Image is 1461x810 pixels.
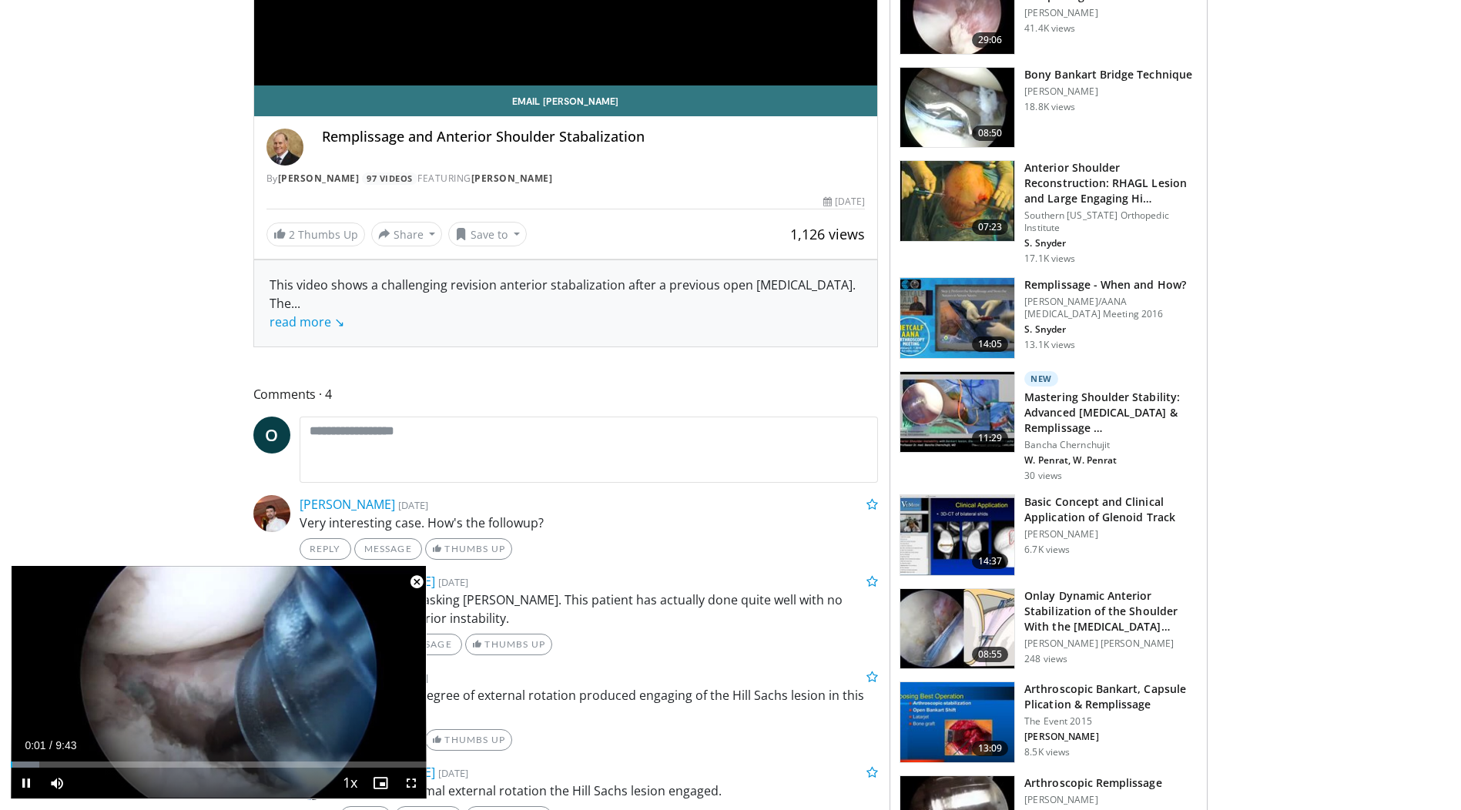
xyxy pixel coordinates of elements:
img: 8e094fee-57a8-4ac1-b38f-d4964107d363.150x105_q85_crop-smart_upscale.jpg [900,682,1014,762]
a: Thumbs Up [465,634,552,655]
img: fd500c81-92bc-49de-86bd-bb5d05cf7d6c.150x105_q85_crop-smart_upscale.jpg [900,589,1014,669]
button: Mute [42,768,72,798]
img: Avatar [266,129,303,166]
h3: Arthroscopic Bankart, Capsule Plication & Remplissage [1024,681,1198,712]
small: [DATE] [398,498,428,512]
span: 11:29 [972,430,1009,446]
span: 1,126 views [790,225,865,243]
span: 14:37 [972,554,1009,569]
p: [PERSON_NAME] [1024,731,1198,743]
p: 13.1K views [1024,339,1075,351]
div: This video shows a challenging revision anterior stabalization after a previous open [MEDICAL_DAT... [270,276,863,331]
div: Progress Bar [11,761,427,768]
p: [PERSON_NAME] [1024,7,1198,19]
small: [DATE] [398,671,428,684]
a: Email [PERSON_NAME] [254,85,878,116]
button: Fullscreen [396,768,427,798]
h3: Anterior Shoulder Reconstruction: RHAGL Lesion and Large Engaging Hi… [1024,160,1198,206]
button: Pause [11,768,42,798]
span: 08:50 [972,126,1009,141]
button: Playback Rate [334,768,365,798]
small: [DATE] [438,575,468,589]
a: [PERSON_NAME] [278,172,360,185]
span: 07:23 [972,219,1009,235]
img: Avatar [253,495,290,532]
h4: Remplissage and Anterior Shoulder Stabalization [322,129,866,146]
p: S. Snyder [1024,323,1198,336]
a: 13:09 Arthroscopic Bankart, Capsule Plication & Remplissage The Event 2015 [PERSON_NAME] 8.5K views [900,681,1198,763]
a: 07:23 Anterior Shoulder Reconstruction: RHAGL Lesion and Large Engaging Hi… Southern [US_STATE] O... [900,160,1198,265]
span: 14:05 [972,336,1009,352]
p: New [1024,371,1058,387]
h3: Arthroscopic Remplissage [1024,775,1161,791]
a: O [253,417,290,454]
span: 08:55 [972,647,1009,662]
p: [PERSON_NAME] [PERSON_NAME] [1024,638,1198,650]
a: [PERSON_NAME] [300,496,395,513]
a: Message [394,634,462,655]
a: 2 Thumbs Up [266,223,365,246]
video-js: Video Player [11,566,427,799]
p: Bancha Chernchujit [1024,439,1198,451]
p: 30 views [1024,470,1062,482]
a: Message [354,538,422,560]
small: [DATE] [438,766,468,780]
button: Close [401,566,432,598]
p: 18.8K views [1024,101,1075,113]
a: 08:55 Onlay Dynamic Anterior Stabilization of the Shoulder With the [MEDICAL_DATA]… [PERSON_NAME]... [900,588,1198,670]
span: ... [270,295,344,330]
a: Reply [300,538,351,560]
img: 12bfd8a1-61c9-4857-9f26-c8a25e8997c8.150x105_q85_crop-smart_upscale.jpg [900,372,1014,452]
h3: Bony Bankart Bridge Technique [1024,67,1192,82]
span: Comments 4 [253,384,879,404]
p: 8.5K views [1024,746,1070,758]
a: 97 Videos [362,172,418,186]
img: 280119_0004_1.png.150x105_q85_crop-smart_upscale.jpg [900,68,1014,148]
h3: Basic Concept and Clinical Application of Glenoid Track [1024,494,1198,525]
p: Even with minimal external rotation the Hill Sachs lesion engaged. [340,782,879,800]
p: The Event 2015 [1024,715,1198,728]
a: Thumbs Up [425,729,512,751]
span: 29:06 [972,32,1009,48]
p: 41.4K views [1024,22,1075,35]
p: Thank you for asking [PERSON_NAME]. This patient has actually done quite well with no recurrent a... [340,591,879,628]
p: Approximately what degree of external rotation produced engaging of the Hill Sachs lesion in this... [300,686,879,723]
span: / [49,739,52,751]
a: Thumbs Up [425,538,512,560]
span: 13:09 [972,741,1009,756]
a: [PERSON_NAME] [471,172,553,185]
img: 3db276fc-a2f7-4e70-8ee6-be14791f74dd.150x105_q85_crop-smart_upscale.jpg [900,495,1014,575]
h3: Remplissage - When and How? [1024,277,1198,293]
span: 9:43 [55,739,76,751]
img: eolv1L8ZdYrFVOcH4xMDoxOjBrO-I4W8.150x105_q85_crop-smart_upscale.jpg [900,161,1014,241]
p: [PERSON_NAME]/AANA [MEDICAL_DATA] Meeting 2016 [1024,296,1198,320]
p: S. Snyder [1024,237,1198,249]
a: 08:50 Bony Bankart Bridge Technique [PERSON_NAME] 18.8K views [900,67,1198,149]
button: Share [371,222,443,246]
p: [PERSON_NAME] [1024,794,1161,806]
span: 2 [289,227,295,242]
button: Enable picture-in-picture mode [365,768,396,798]
span: 0:01 [25,739,45,751]
div: By FEATURING [266,172,866,186]
button: Save to [448,222,527,246]
img: cc5fba1d-2d7b-421f-adfe-76ca945aee75.150x105_q85_crop-smart_upscale.jpg [900,278,1014,358]
a: read more ↘ [270,313,344,330]
p: Very interesting case. How's the followup? [300,514,879,532]
div: [DATE] [823,195,865,209]
a: 14:05 Remplissage - When and How? [PERSON_NAME]/AANA [MEDICAL_DATA] Meeting 2016 S. Snyder 13.1K ... [900,277,1198,359]
a: 11:29 New Mastering Shoulder Stability: Advanced [MEDICAL_DATA] & Remplissage … Bancha Chernchuji... [900,371,1198,482]
p: 248 views [1024,653,1067,665]
p: 17.1K views [1024,253,1075,265]
h3: Onlay Dynamic Anterior Stabilization of the Shoulder With the [MEDICAL_DATA]… [1024,588,1198,634]
p: Southern [US_STATE] Orthopedic Institute [1024,209,1198,234]
p: 6.7K views [1024,544,1070,556]
p: [PERSON_NAME] [1024,85,1192,98]
h3: Mastering Shoulder Stability: Advanced [MEDICAL_DATA] & Remplissage … [1024,390,1198,436]
p: W. Penrat, W. Penrat [1024,454,1198,467]
a: 14:37 Basic Concept and Clinical Application of Glenoid Track [PERSON_NAME] 6.7K views [900,494,1198,576]
p: [PERSON_NAME] [1024,528,1198,541]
